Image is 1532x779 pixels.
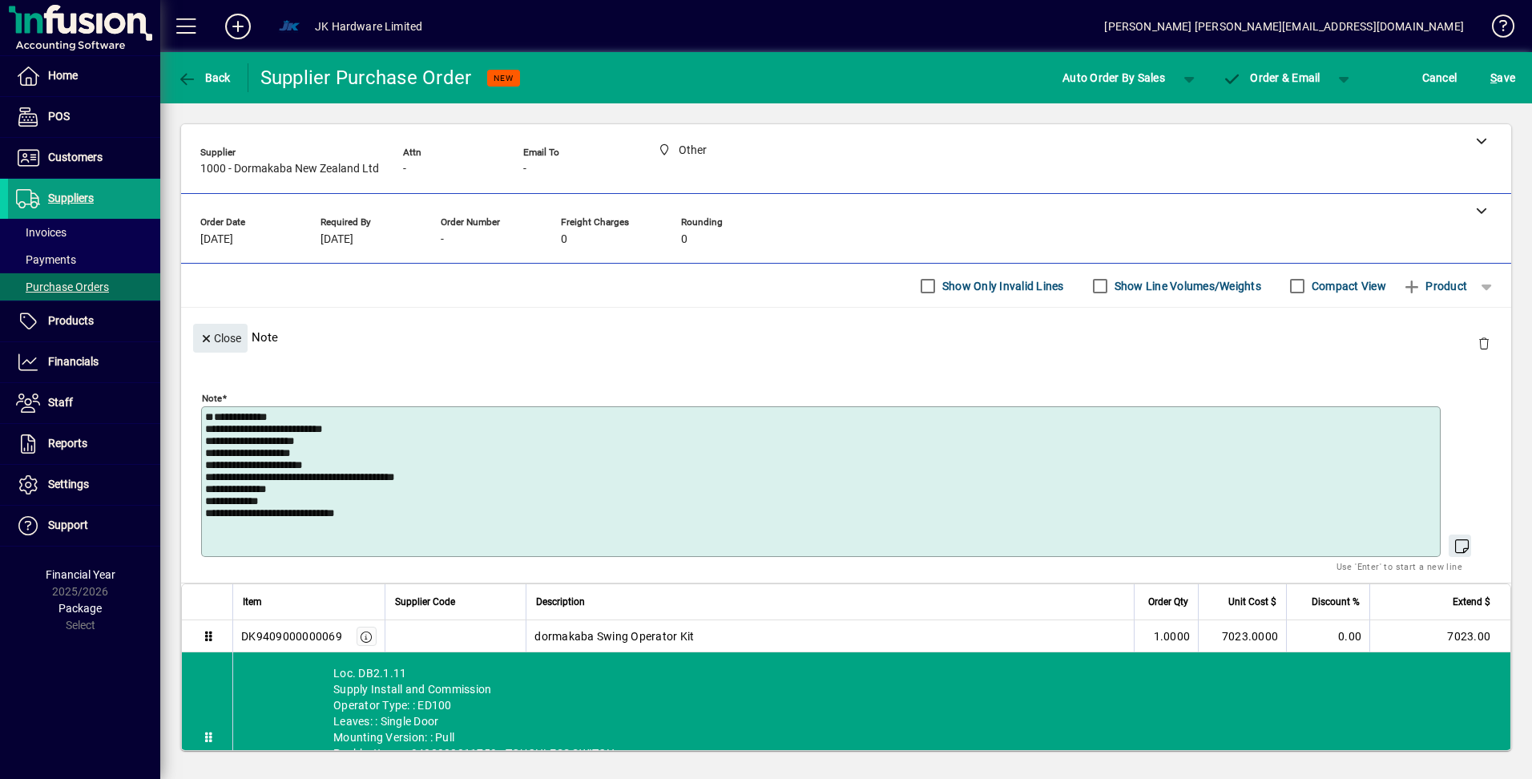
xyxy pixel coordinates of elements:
[1308,278,1386,294] label: Compact View
[8,138,160,178] a: Customers
[48,396,73,409] span: Staff
[202,393,222,404] mat-label: Note
[48,519,88,531] span: Support
[494,73,514,83] span: NEW
[1418,63,1461,92] button: Cancel
[1148,593,1188,611] span: Order Qty
[173,63,235,92] button: Back
[523,163,526,176] span: -
[1490,65,1515,91] span: ave
[1198,620,1286,652] td: 7023.0000
[160,63,248,92] app-page-header-button: Back
[1394,272,1475,301] button: Product
[48,192,94,204] span: Suppliers
[264,12,315,41] button: Profile
[48,69,78,82] span: Home
[200,325,241,352] span: Close
[939,278,1064,294] label: Show Only Invalid Lines
[181,308,1511,366] div: Note
[177,71,231,84] span: Back
[8,246,160,273] a: Payments
[8,56,160,96] a: Home
[1286,620,1369,652] td: 0.00
[8,219,160,246] a: Invoices
[561,233,567,246] span: 0
[1402,273,1467,299] span: Product
[189,330,252,345] app-page-header-button: Close
[1486,63,1519,92] button: Save
[8,273,160,301] a: Purchase Orders
[1111,278,1261,294] label: Show Line Volumes/Weights
[1215,63,1328,92] button: Order & Email
[58,602,102,615] span: Package
[1422,65,1457,91] span: Cancel
[48,314,94,327] span: Products
[1054,63,1173,92] button: Auto Order By Sales
[8,506,160,546] a: Support
[395,593,455,611] span: Supplier Code
[315,14,422,39] div: JK Hardware Limited
[534,628,694,644] span: dormakaba Swing Operator Kit
[48,355,99,368] span: Financials
[1104,14,1464,39] div: [PERSON_NAME] [PERSON_NAME][EMAIL_ADDRESS][DOMAIN_NAME]
[321,233,353,246] span: [DATE]
[16,226,67,239] span: Invoices
[8,342,160,382] a: Financials
[212,12,264,41] button: Add
[1465,324,1503,362] button: Delete
[1134,620,1198,652] td: 1.0000
[48,151,103,163] span: Customers
[8,301,160,341] a: Products
[200,233,233,246] span: [DATE]
[1465,336,1503,350] app-page-header-button: Delete
[1228,593,1276,611] span: Unit Cost $
[1490,71,1497,84] span: S
[48,478,89,490] span: Settings
[48,437,87,450] span: Reports
[1453,593,1490,611] span: Extend $
[46,568,115,581] span: Financial Year
[1336,557,1462,575] mat-hint: Use 'Enter' to start a new line
[8,383,160,423] a: Staff
[200,163,379,176] span: 1000 - Dormakaba New Zealand Ltd
[441,233,444,246] span: -
[16,253,76,266] span: Payments
[193,324,248,353] button: Close
[1312,593,1360,611] span: Discount %
[403,163,406,176] span: -
[1480,3,1512,55] a: Knowledge Base
[260,65,472,91] div: Supplier Purchase Order
[243,593,262,611] span: Item
[8,424,160,464] a: Reports
[1062,65,1165,91] span: Auto Order By Sales
[1369,620,1510,652] td: 7023.00
[8,97,160,137] a: POS
[241,628,342,644] div: DK9409000000069
[536,593,585,611] span: Description
[1223,71,1320,84] span: Order & Email
[681,233,687,246] span: 0
[48,110,70,123] span: POS
[8,465,160,505] a: Settings
[16,281,109,293] span: Purchase Orders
